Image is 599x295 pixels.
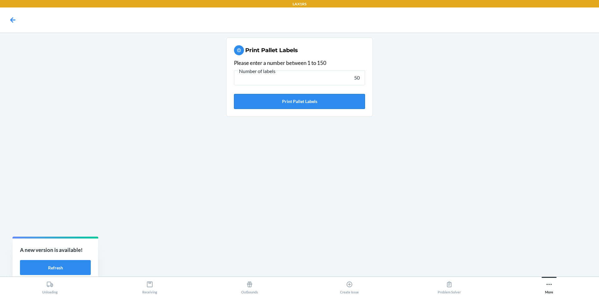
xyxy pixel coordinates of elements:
button: Outbounds [200,277,299,294]
div: Please enter a number between 1 to 150 [234,59,365,67]
button: Print Pallet Labels [234,94,365,109]
div: Unloading [42,278,58,294]
div: Problem Solver [438,278,461,294]
div: More [545,278,553,294]
div: Outbounds [241,278,258,294]
div: Create Issue [340,278,359,294]
span: Number of labels [238,68,276,74]
button: Problem Solver [399,277,499,294]
input: Number of labels [234,70,365,85]
button: Receiving [100,277,200,294]
button: Create Issue [299,277,399,294]
button: Refresh [20,260,91,275]
button: More [499,277,599,294]
p: A new version is available! [20,246,91,254]
div: Receiving [142,278,157,294]
h2: Print Pallet Labels [245,46,298,54]
p: LAX1RS [293,1,306,7]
